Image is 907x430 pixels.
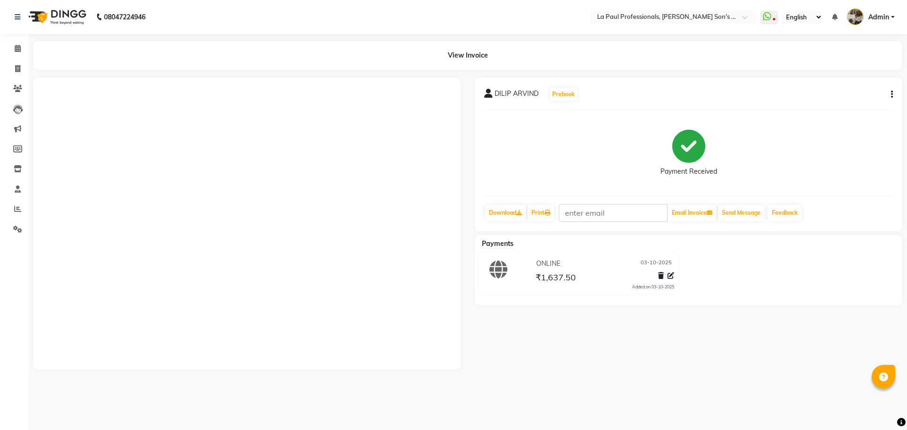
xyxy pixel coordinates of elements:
input: enter email [559,204,667,222]
div: Added on 03-10-2025 [632,284,674,290]
span: ONLINE [536,259,560,269]
button: Email Invoice [668,205,716,221]
a: Feedback [768,205,802,221]
img: logo [24,4,89,30]
a: Download [485,205,526,221]
img: Admin [847,8,864,25]
b: 08047224946 [104,4,145,30]
span: Payments [482,239,513,248]
div: Payment Received [660,167,717,177]
iframe: chat widget [867,392,898,421]
span: ₹1,637.50 [536,272,576,285]
button: Send Message [718,205,764,221]
span: DILIP ARVIND [495,89,539,102]
a: Print [528,205,554,221]
button: Prebook [550,88,577,101]
span: 03-10-2025 [641,259,672,269]
span: Admin [868,12,889,22]
div: View Invoice [33,41,902,70]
